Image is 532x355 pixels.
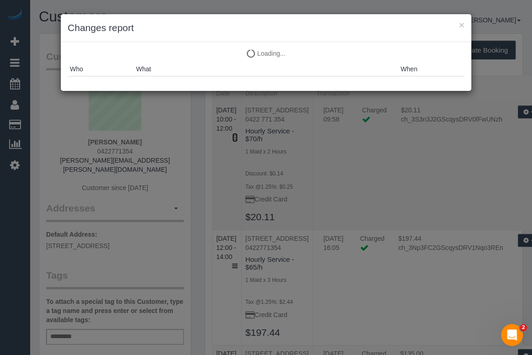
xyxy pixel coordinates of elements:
th: When [398,62,464,76]
span: 2 [520,324,527,331]
h3: Changes report [68,21,464,35]
sui-modal: Changes report [61,14,471,91]
th: Who [68,62,134,76]
button: × [459,20,464,30]
th: What [134,62,399,76]
p: Loading... [68,49,464,58]
iframe: Intercom live chat [501,324,523,346]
